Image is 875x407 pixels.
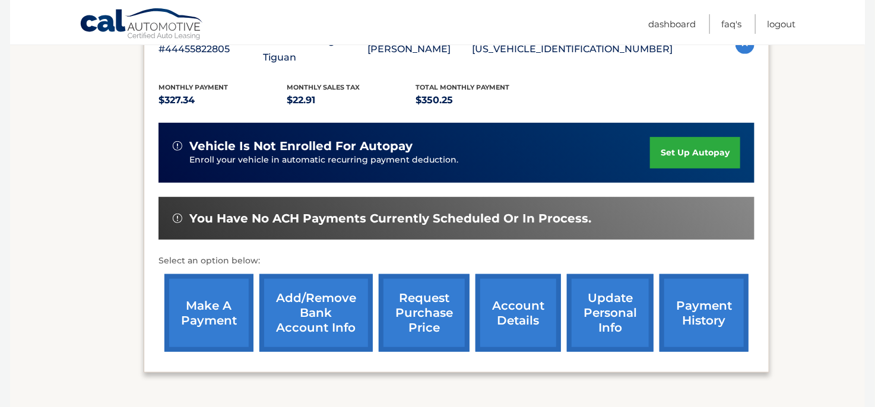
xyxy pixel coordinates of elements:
[367,41,472,58] p: [PERSON_NAME]
[189,139,413,154] span: vehicle is not enrolled for autopay
[158,41,263,58] p: #44455822805
[475,274,561,352] a: account details
[287,83,360,91] span: Monthly sales Tax
[567,274,654,352] a: update personal info
[379,274,470,352] a: request purchase price
[164,274,253,352] a: make a payment
[173,141,182,151] img: alert-white.svg
[263,33,367,66] p: 2024 Volkswagen Tiguan
[158,92,287,109] p: $327.34
[173,214,182,223] img: alert-white.svg
[660,274,749,352] a: payment history
[158,83,228,91] span: Monthly Payment
[158,254,754,268] p: Select an option below:
[259,274,373,352] a: Add/Remove bank account info
[189,154,650,167] p: Enroll your vehicle in automatic recurring payment deduction.
[416,83,509,91] span: Total Monthly Payment
[80,8,204,42] a: Cal Automotive
[416,92,544,109] p: $350.25
[650,137,740,168] a: set up autopay
[648,14,696,34] a: Dashboard
[472,41,673,58] p: [US_VEHICLE_IDENTIFICATION_NUMBER]
[287,92,416,109] p: $22.91
[767,14,795,34] a: Logout
[721,14,741,34] a: FAQ's
[189,211,591,226] span: You have no ACH payments currently scheduled or in process.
